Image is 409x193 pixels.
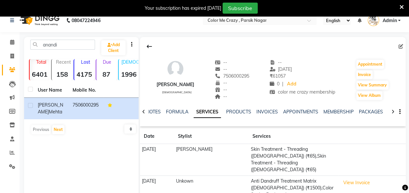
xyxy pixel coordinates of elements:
[140,144,174,176] td: [DATE]
[119,70,139,78] strong: 1996
[269,81,279,87] span: 0
[52,125,64,134] button: Next
[226,109,251,115] a: PRODUCTS
[282,81,283,87] span: |
[223,3,258,14] button: Subscribe
[256,109,278,115] a: INVOICES
[249,144,338,176] td: Skin Treatment - Threading ([DEMOGRAPHIC_DATA]) (₹65),Skin Treatment - Threading ([DEMOGRAPHIC_DA...
[72,11,100,30] b: 08047224946
[269,73,285,79] span: 61057
[121,59,139,65] p: [DEMOGRAPHIC_DATA]
[146,109,161,115] a: NOTES
[174,144,249,176] td: [PERSON_NAME]
[215,87,227,93] span: --
[269,89,335,95] span: color me crazy membership
[143,40,156,53] div: Back to Client
[145,5,221,12] div: Your subscription has expired [DATE]
[368,15,379,26] img: Admin
[356,81,389,90] button: View Summary
[215,80,227,86] span: --
[96,70,116,78] strong: 87
[34,83,69,98] th: User Name
[30,40,95,50] input: Search by Name/Mobile/Email/Code
[356,91,382,100] button: View Album
[194,106,221,118] a: SERVICES
[215,66,227,72] span: --
[215,59,227,65] span: --
[269,59,282,65] span: --
[157,81,194,88] div: [PERSON_NAME]
[38,102,63,115] span: [PERSON_NAME]
[101,40,126,55] a: Add Client
[382,17,397,24] span: Admin
[49,109,62,115] span: Mehta
[269,66,292,72] span: [DATE]
[340,178,373,188] button: View Invoice
[140,129,174,144] th: Date
[286,80,297,89] a: Add
[162,91,192,94] span: [DEMOGRAPHIC_DATA]
[54,59,72,65] p: Recent
[174,129,249,144] th: Stylist
[323,109,354,115] a: MEMBERSHIP
[98,59,116,65] p: Due
[249,129,338,144] th: Services
[32,59,50,65] p: Total
[17,11,61,30] img: logo
[356,70,373,79] button: Invoice
[166,109,188,115] a: FORMULA
[69,83,103,98] th: Mobile No.
[69,98,103,119] td: 7506000295
[269,73,272,79] span: ₹
[30,70,50,78] strong: 6401
[74,70,94,78] strong: 4175
[359,109,383,115] a: PACKAGES
[52,70,72,78] strong: 158
[283,109,318,115] a: APPOINTMENTS
[356,60,384,69] button: Appointment
[166,59,185,79] img: avatar
[215,73,249,79] span: 7506000295
[77,59,94,65] p: Lost
[215,94,227,99] span: --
